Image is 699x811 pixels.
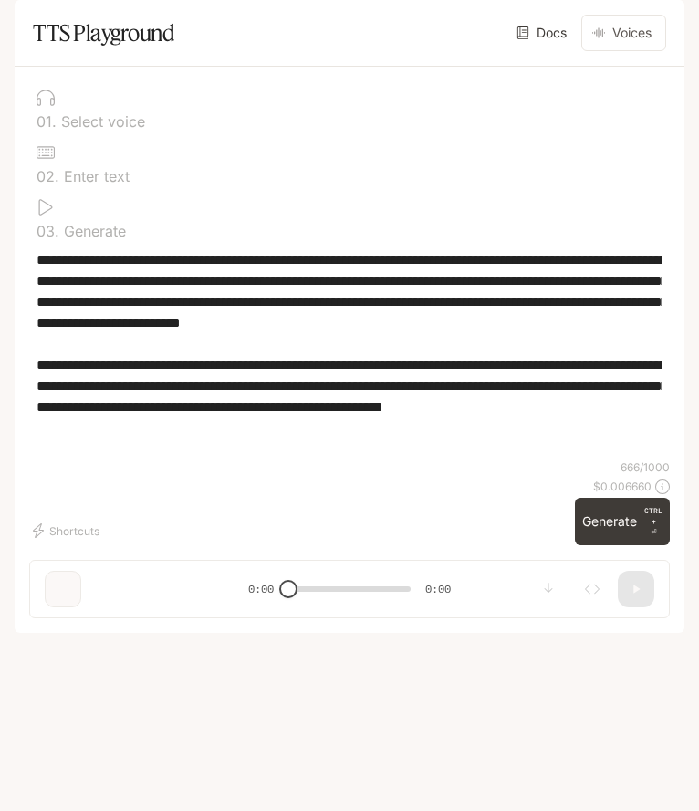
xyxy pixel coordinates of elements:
p: 0 1 . [37,114,57,129]
p: 0 2 . [37,169,59,184]
p: Select voice [57,114,145,129]
a: Docs [513,15,574,51]
p: Enter text [59,169,130,184]
button: Voices [581,15,666,51]
button: GenerateCTRL +⏎ [575,498,670,545]
h1: TTS Playground [33,15,174,51]
p: 0 3 . [37,224,59,238]
p: Generate [59,224,126,238]
button: Shortcuts [29,516,107,545]
p: $ 0.006660 [593,479,652,494]
p: ⏎ [644,505,662,538]
p: CTRL + [644,505,662,527]
p: 666 / 1000 [621,459,670,475]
